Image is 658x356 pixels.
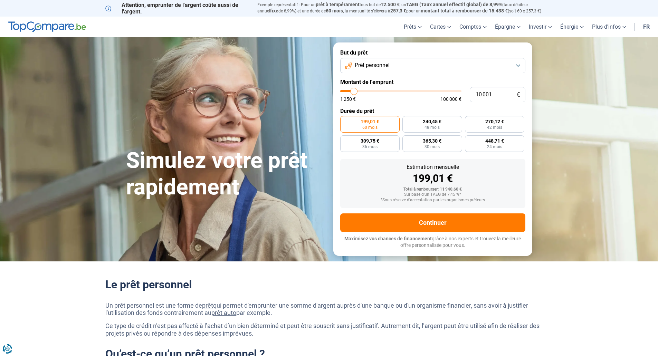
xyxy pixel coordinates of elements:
[326,8,343,13] span: 60 mois
[211,309,236,316] a: prêt auto
[639,17,654,37] a: fr
[517,92,520,98] span: €
[105,278,553,291] h2: Le prêt personnel
[423,119,441,124] span: 240,45 €
[346,187,520,192] div: Total à rembourser: 11 940,60 €
[340,79,525,85] label: Montant de l'emprunt
[346,173,520,184] div: 199,01 €
[421,8,508,13] span: montant total à rembourser de 15.438 €
[126,147,325,201] h1: Simulez votre prêt rapidement
[485,119,504,124] span: 270,12 €
[390,8,406,13] span: 257,3 €
[426,17,455,37] a: Cartes
[361,138,379,143] span: 309,75 €
[355,61,390,69] span: Prêt personnel
[346,192,520,197] div: Sur base d'un TAEG de 7,45 %*
[340,108,525,114] label: Durée du prêt
[105,302,553,317] p: Un prêt personnel est une forme de qui permet d'emprunter une somme d'argent auprès d'une banque ...
[423,138,441,143] span: 365,30 €
[406,2,502,7] span: TAEG (Taux annuel effectif global) de 8,99%
[425,125,440,129] span: 48 mois
[340,213,525,232] button: Continuer
[362,145,378,149] span: 36 mois
[340,49,525,56] label: But du prêt
[400,17,426,37] a: Prêts
[588,17,630,37] a: Plus d'infos
[202,302,213,309] a: prêt
[381,2,400,7] span: 12.500 €
[455,17,491,37] a: Comptes
[361,119,379,124] span: 199,01 €
[8,21,86,32] img: TopCompare
[346,164,520,170] div: Estimation mensuelle
[525,17,556,37] a: Investir
[485,138,504,143] span: 448,71 €
[316,2,360,7] span: prêt à tempérament
[344,236,432,241] span: Maximisez vos chances de financement
[340,97,356,102] span: 1 250 €
[440,97,461,102] span: 100 000 €
[340,58,525,73] button: Prêt personnel
[346,198,520,203] div: *Sous réserve d'acceptation par les organismes prêteurs
[425,145,440,149] span: 30 mois
[105,322,553,337] p: Ce type de crédit n’est pas affecté à l’achat d’un bien déterminé et peut être souscrit sans just...
[491,17,525,37] a: Épargne
[362,125,378,129] span: 60 mois
[556,17,588,37] a: Énergie
[487,125,502,129] span: 42 mois
[270,8,278,13] span: fixe
[105,2,249,15] p: Attention, emprunter de l'argent coûte aussi de l'argent.
[487,145,502,149] span: 24 mois
[340,235,525,249] p: grâce à nos experts et trouvez la meilleure offre personnalisée pour vous.
[257,2,553,14] p: Exemple représentatif : Pour un tous but de , un (taux débiteur annuel de 8,99%) et une durée de ...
